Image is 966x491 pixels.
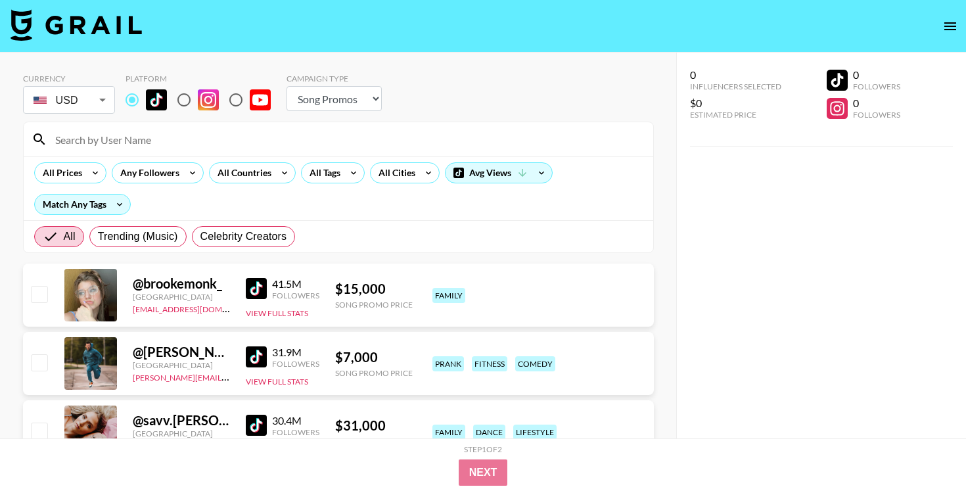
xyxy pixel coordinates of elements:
[335,417,413,434] div: $ 31,000
[133,429,230,438] div: [GEOGRAPHIC_DATA]
[853,68,900,82] div: 0
[515,356,555,371] div: comedy
[335,349,413,365] div: $ 7,000
[335,436,413,446] div: Song Promo Price
[26,89,112,112] div: USD
[133,412,230,429] div: @ savv.[PERSON_NAME]
[133,292,230,302] div: [GEOGRAPHIC_DATA]
[47,129,645,150] input: Search by User Name
[287,74,382,83] div: Campaign Type
[246,346,267,367] img: TikTok
[133,370,327,383] a: [PERSON_NAME][EMAIL_ADDRESS][DOMAIN_NAME]
[35,163,85,183] div: All Prices
[472,356,507,371] div: fitness
[432,288,465,303] div: family
[272,346,319,359] div: 31.9M
[246,377,308,386] button: View Full Stats
[133,275,230,292] div: @ brookemonk_
[133,360,230,370] div: [GEOGRAPHIC_DATA]
[464,444,502,454] div: Step 1 of 2
[937,13,963,39] button: open drawer
[690,110,781,120] div: Estimated Price
[853,97,900,110] div: 0
[432,356,464,371] div: prank
[98,229,178,245] span: Trending (Music)
[690,97,781,110] div: $0
[250,89,271,110] img: YouTube
[513,425,557,440] div: lifestyle
[23,74,115,83] div: Currency
[210,163,274,183] div: All Countries
[246,415,267,436] img: TikTok
[690,82,781,91] div: Influencers Selected
[133,344,230,360] div: @ [PERSON_NAME].[PERSON_NAME]
[246,308,308,318] button: View Full Stats
[690,68,781,82] div: 0
[146,89,167,110] img: TikTok
[302,163,343,183] div: All Tags
[272,277,319,291] div: 41.5M
[853,110,900,120] div: Followers
[371,163,418,183] div: All Cities
[35,195,130,214] div: Match Any Tags
[473,425,505,440] div: dance
[446,163,552,183] div: Avg Views
[335,300,413,310] div: Song Promo Price
[112,163,182,183] div: Any Followers
[126,74,281,83] div: Platform
[900,425,950,475] iframe: Drift Widget Chat Controller
[432,425,465,440] div: family
[272,359,319,369] div: Followers
[272,291,319,300] div: Followers
[246,278,267,299] img: TikTok
[198,89,219,110] img: Instagram
[335,281,413,297] div: $ 15,000
[272,414,319,427] div: 30.4M
[459,459,508,486] button: Next
[200,229,287,245] span: Celebrity Creators
[64,229,76,245] span: All
[11,9,142,41] img: Grail Talent
[272,427,319,437] div: Followers
[133,302,265,314] a: [EMAIL_ADDRESS][DOMAIN_NAME]
[853,82,900,91] div: Followers
[335,368,413,378] div: Song Promo Price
